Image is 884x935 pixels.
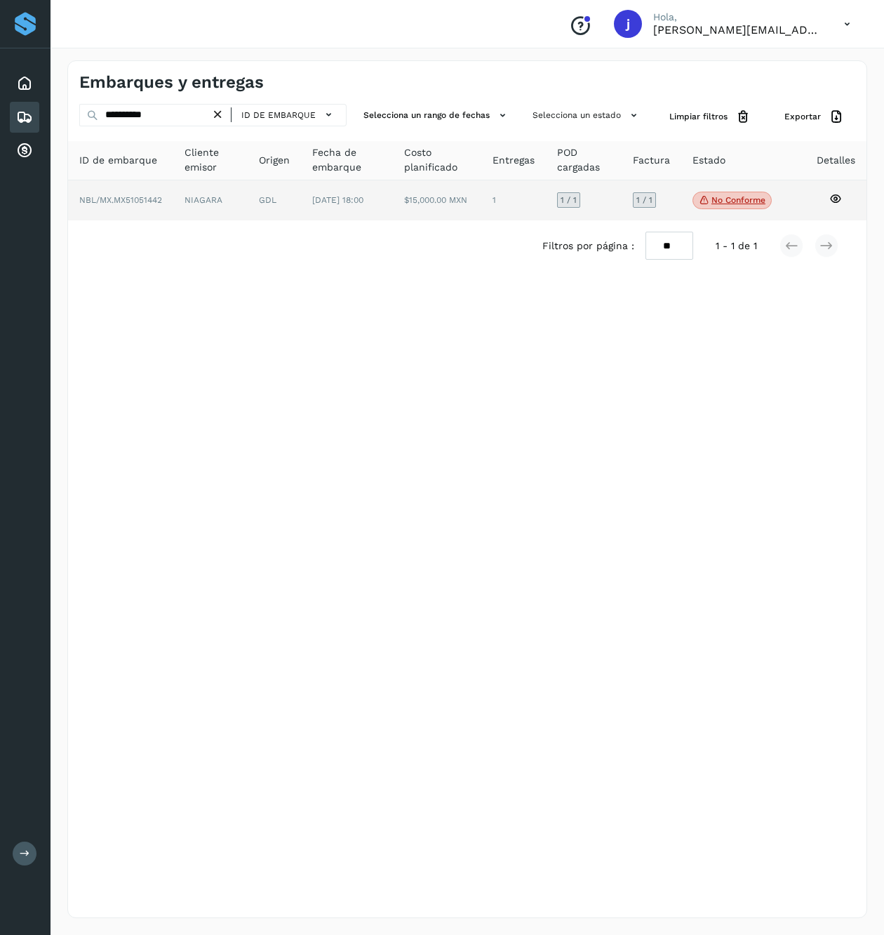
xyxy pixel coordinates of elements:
[241,109,316,121] span: ID de embarque
[561,196,577,204] span: 1 / 1
[312,145,382,175] span: Fecha de embarque
[237,105,340,125] button: ID de embarque
[557,145,610,175] span: POD cargadas
[658,104,762,130] button: Limpiar filtros
[669,110,728,123] span: Limpiar filtros
[542,239,634,253] span: Filtros por página :
[259,153,290,168] span: Origen
[773,104,855,130] button: Exportar
[248,180,301,221] td: GDL
[711,195,765,205] p: No conforme
[636,196,652,204] span: 1 / 1
[404,145,471,175] span: Costo planificado
[10,68,39,99] div: Inicio
[393,180,482,221] td: $15,000.00 MXN
[481,180,546,221] td: 1
[185,145,236,175] span: Cliente emisor
[79,195,162,205] span: NBL/MX.MX51051442
[173,180,248,221] td: NIAGARA
[633,153,670,168] span: Factura
[312,195,363,205] span: [DATE] 18:00
[79,72,264,93] h4: Embarques y entregas
[716,239,757,253] span: 1 - 1 de 1
[10,102,39,133] div: Embarques y entregas
[653,23,822,37] p: jose.garciag@larmex.com
[527,104,647,127] button: Selecciona un estado
[10,135,39,166] div: Cuentas por cobrar
[784,110,821,123] span: Exportar
[653,11,822,23] p: Hola,
[817,153,855,168] span: Detalles
[692,153,725,168] span: Estado
[358,104,516,127] button: Selecciona un rango de fechas
[493,153,535,168] span: Entregas
[79,153,157,168] span: ID de embarque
